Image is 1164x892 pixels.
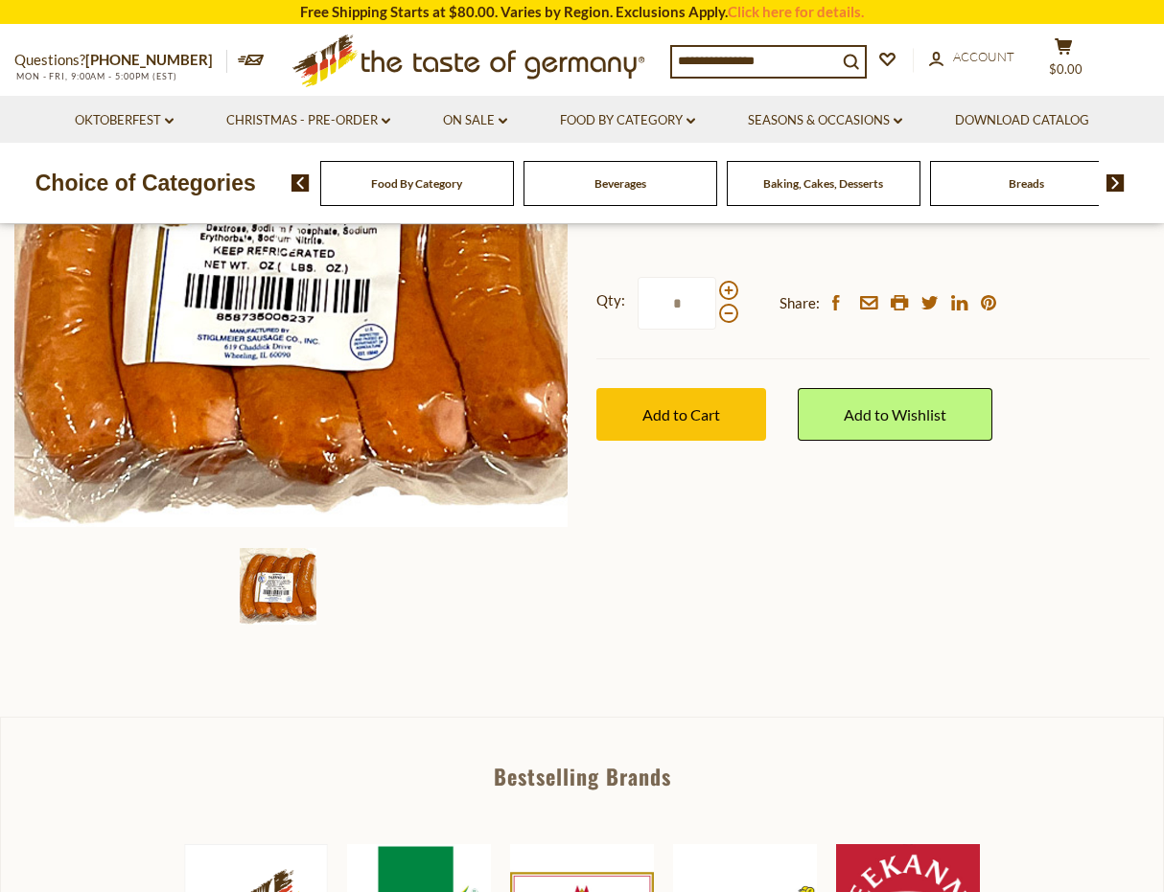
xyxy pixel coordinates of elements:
span: MON - FRI, 9:00AM - 5:00PM (EST) [14,71,177,81]
span: $0.00 [1049,61,1083,77]
a: Food By Category [371,176,462,191]
a: Oktoberfest [75,110,174,131]
img: previous arrow [291,174,310,192]
button: $0.00 [1035,37,1092,85]
span: Account [953,49,1014,64]
a: [PHONE_NUMBER] [85,51,213,68]
button: Add to Cart [596,388,766,441]
a: Add to Wishlist [798,388,992,441]
a: Baking, Cakes, Desserts [763,176,883,191]
img: Stiglmeier "Thuringian" Sausages. 1 lbs. [240,548,316,625]
a: Breads [1009,176,1044,191]
a: Download Catalog [955,110,1089,131]
a: Account [929,47,1014,68]
span: Share: [780,291,820,315]
a: Seasons & Occasions [748,110,902,131]
img: next arrow [1106,174,1125,192]
a: Christmas - PRE-ORDER [226,110,390,131]
a: Click here for details. [728,3,864,20]
strong: Qty: [596,288,625,312]
input: Qty: [638,277,716,330]
div: Bestselling Brands [1,766,1163,787]
a: Food By Category [560,110,695,131]
span: Add to Cart [642,405,720,423]
a: Beverages [594,176,646,191]
a: On Sale [443,110,507,131]
p: Questions? [14,48,227,73]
